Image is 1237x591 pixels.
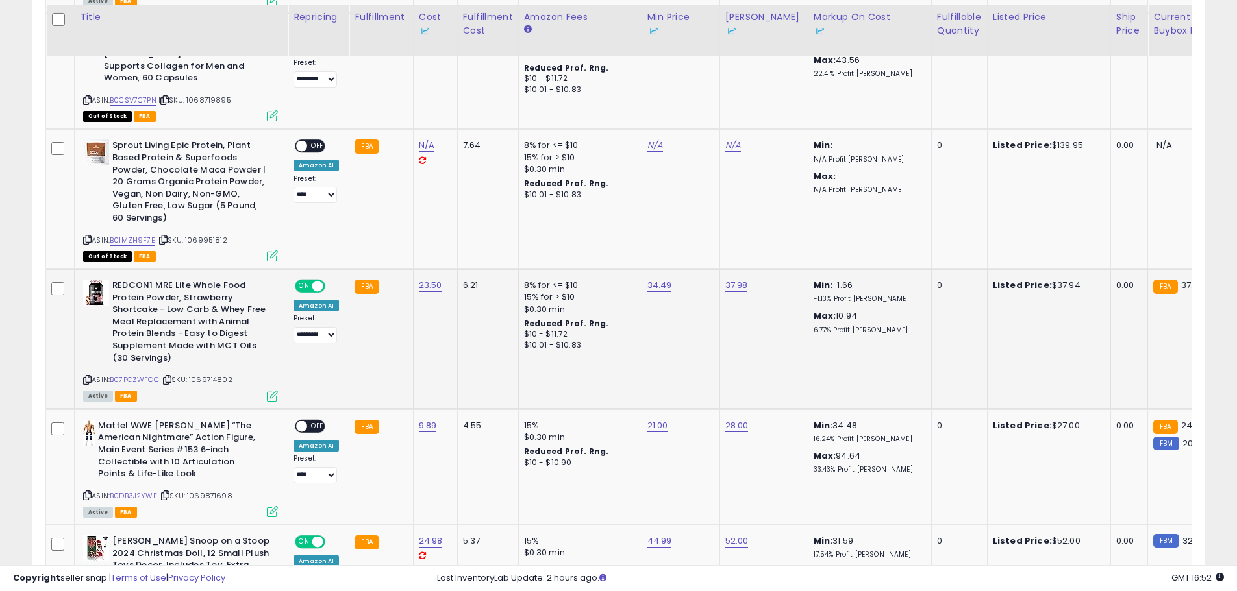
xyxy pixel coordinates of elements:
[1116,10,1142,38] div: Ship Price
[647,25,660,38] img: InventoryLab Logo
[725,139,741,152] a: N/A
[463,535,508,547] div: 5.37
[814,279,833,291] b: Min:
[814,310,921,334] div: 10.94
[83,139,109,165] img: 41UctmQsNpL._SL40_.jpg
[647,139,663,152] a: N/A
[524,340,632,351] div: $10.01 - $10.83
[158,95,231,105] span: | SKU: 1068719895
[80,10,282,24] div: Title
[463,420,508,431] div: 4.55
[1116,139,1138,151] div: 0.00
[524,178,609,189] b: Reduced Prof. Rng.
[419,24,452,38] div: Some or all of the values in this column are provided from Inventory Lab.
[524,189,632,200] div: $10.01 - $10.83
[524,152,632,163] div: 15% for > $10
[355,420,379,434] small: FBA
[725,279,748,292] a: 37.98
[1153,10,1220,38] div: Current Buybox Price
[725,535,749,548] a: 52.00
[993,279,1052,291] b: Listed Price:
[157,235,227,245] span: | SKU: 1069951812
[307,141,328,152] span: OFF
[647,24,714,38] div: Some or all of the values in this column are provided from Inventory Lab.
[647,279,672,292] a: 34.49
[1116,280,1138,291] div: 0.00
[112,139,270,227] b: Sprout Living Epic Protein, Plant Based Protein & Superfoods Powder, Chocolate Maca Powder | 20 G...
[83,139,278,260] div: ASIN:
[524,431,632,443] div: $0.30 min
[83,507,113,518] span: All listings currently available for purchase on Amazon
[524,420,632,431] div: 15%
[437,572,1224,585] div: Last InventoryLab Update: 2 hours ago.
[725,419,749,432] a: 28.00
[294,58,339,88] div: Preset:
[993,420,1101,431] div: $27.00
[814,465,921,474] p: 33.43% Profit [PERSON_NAME]
[814,54,921,78] div: 43.56
[134,251,156,262] span: FBA
[725,24,803,38] div: Some or all of the values in this column are provided from Inventory Lab.
[814,535,833,547] b: Min:
[814,139,833,151] b: Min:
[1116,535,1138,547] div: 0.00
[814,535,921,559] div: 31.59
[524,547,632,559] div: $0.30 min
[294,175,339,204] div: Preset:
[524,84,632,95] div: $10.01 - $10.83
[355,139,379,154] small: FBA
[814,186,921,195] p: N/A Profit [PERSON_NAME]
[307,420,328,431] span: OFF
[159,490,232,501] span: | SKU: 1069871698
[98,420,256,483] b: Mattel WWE [PERSON_NAME] “The American Nightmare” Action Figure, Main Event Series #153 6-inch Co...
[1181,279,1204,291] span: 37.99
[1171,572,1224,584] span: 2025-08-13 16:52 GMT
[647,535,672,548] a: 44.99
[937,535,977,547] div: 0
[1182,535,1193,547] span: 32
[83,280,278,400] div: ASIN:
[161,374,232,385] span: | SKU: 1069714802
[814,550,921,559] p: 17.54% Profit [PERSON_NAME]
[355,10,407,24] div: Fulfillment
[294,160,339,171] div: Amazon AI
[112,280,270,367] b: REDCON1 MRE Lite Whole Food Protein Powder, Strawberry Shortcake - Low Carb & Whey Free Meal Repl...
[524,457,632,468] div: $10 - $10.90
[937,420,977,431] div: 0
[814,450,836,462] b: Max:
[814,25,827,38] img: InventoryLab Logo
[524,10,636,24] div: Amazon Fees
[323,537,344,548] span: OFF
[115,391,137,402] span: FBA
[993,419,1052,431] b: Listed Price:
[419,10,452,38] div: Cost
[814,155,921,164] p: N/A Profit [PERSON_NAME]
[814,24,926,38] div: Some or all of the values in this column are provided from Inventory Lab.
[13,572,60,584] strong: Copyright
[419,535,443,548] a: 24.98
[110,490,157,501] a: B0DB3J2YWF
[814,419,833,431] b: Min:
[524,446,609,457] b: Reduced Prof. Rng.
[1182,437,1206,450] span: 20.92
[524,304,632,315] div: $0.30 min
[524,329,632,340] div: $10 - $11.72
[725,25,738,38] img: InventoryLab Logo
[524,535,632,547] div: 15%
[463,280,508,291] div: 6.21
[524,73,632,84] div: $10 - $11.72
[1153,280,1177,294] small: FBA
[937,139,977,151] div: 0
[110,374,159,385] a: B07PGZWFCC
[814,326,921,335] p: 6.77% Profit [PERSON_NAME]
[993,280,1101,291] div: $37.94
[294,314,339,343] div: Preset:
[814,170,836,182] b: Max:
[355,280,379,294] small: FBA
[83,391,113,402] span: All listings currently available for purchase on Amazon
[814,309,836,322] b: Max:
[463,139,508,151] div: 7.64
[1156,139,1172,151] span: N/A
[524,163,632,175] div: $0.30 min
[524,62,609,73] b: Reduced Prof. Rng.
